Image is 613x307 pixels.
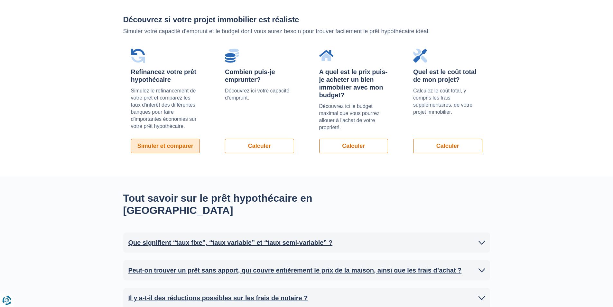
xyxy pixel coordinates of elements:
[128,265,485,275] a: Peut-on trouver un prêt sans apport, qui couvre entièrement le prix de la maison, ainsi que les f...
[128,265,462,275] h2: Peut-on trouver un prêt sans apport, qui couvre entièrement le prix de la maison, ainsi que les f...
[128,238,485,247] a: Que signifient “taux fixe”, “taux variable” et “taux semi-variable” ?
[225,68,294,83] div: Combien puis-je emprunter?
[413,68,482,83] div: Quel est le coût total de mon projet?
[413,49,427,63] img: Quel est le coût total de mon projet?
[319,139,388,153] a: Calculer
[225,87,294,101] p: Découvrez ici votre capacité d'emprunt.
[413,87,482,116] p: Calculez le coût total, y compris les frais supplémentaires, de votre projet immobilier.
[319,103,388,131] p: Découvrez ici le budget maximal que vous pourrez allouer à l'achat de votre propriété.
[131,49,145,63] img: Refinancez votre prêt hypothécaire
[128,293,485,303] a: Il y a-t-il des réductions possibles sur les frais de notaire ?
[123,27,490,36] p: Simuler votre capacité d'emprunt et le budget dont vous aurez besoin pour trouver facilement le p...
[131,68,200,83] div: Refinancez votre prêt hypothécaire
[131,139,200,153] a: Simuler et comparer
[123,15,490,24] h2: Découvrez si votre projet immobilier est réaliste
[123,192,365,217] h2: Tout savoir sur le prêt hypothécaire en [GEOGRAPHIC_DATA]
[319,68,388,99] div: A quel est le prix puis-je acheter un bien immobilier avec mon budget?
[131,87,200,130] p: Simulez le refinancement de votre prêt et comparez les taux d'interêt des différentes banques pou...
[225,49,239,63] img: Combien puis-je emprunter?
[413,139,482,153] a: Calculer
[128,293,308,303] h2: Il y a-t-il des réductions possibles sur les frais de notaire ?
[128,238,333,247] h2: Que signifient “taux fixe”, “taux variable” et “taux semi-variable” ?
[225,139,294,153] a: Calculer
[319,49,333,63] img: A quel est le prix puis-je acheter un bien immobilier avec mon budget?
